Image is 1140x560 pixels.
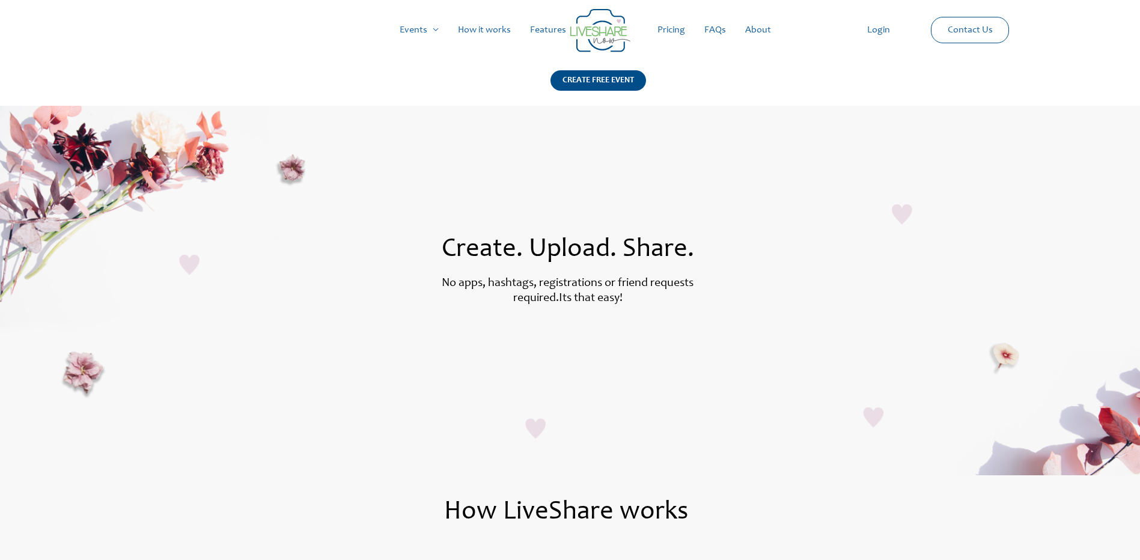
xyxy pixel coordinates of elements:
div: CREATE FREE EVENT [550,70,646,91]
nav: Site Navigation [21,11,1119,49]
a: CREATE FREE EVENT [550,70,646,106]
span: Create. Upload. Share. [442,237,694,263]
a: About [736,11,781,49]
label: Its that easy! [559,293,623,305]
a: How it works [448,11,520,49]
a: Contact Us [938,17,1002,43]
a: Events [390,11,448,49]
img: Group 14 | Live Photo Slideshow for Events | Create Free Events Album for Any Occasion [570,9,630,52]
label: No apps, hashtags, registrations or friend requests required. [442,278,693,305]
a: FAQs [695,11,736,49]
h1: How LiveShare works [120,499,1013,526]
a: Features [520,11,576,49]
a: Pricing [648,11,695,49]
a: Login [858,11,900,49]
